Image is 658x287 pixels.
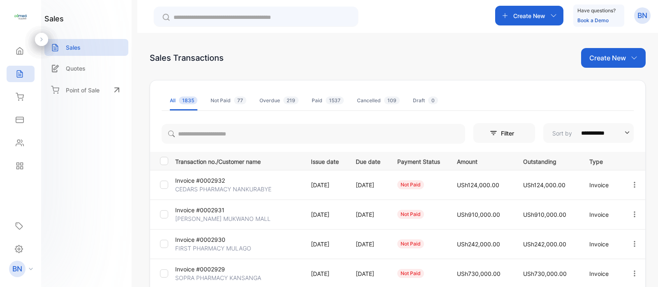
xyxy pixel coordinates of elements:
button: Create New [495,6,563,25]
a: Point of Sale [44,81,128,99]
p: Create New [513,11,545,20]
span: USh730,000.00 [523,270,567,277]
button: Create New [581,48,646,68]
span: USh910,000.00 [523,211,566,218]
p: Transaction no./Customer name [175,156,301,166]
div: not paid [397,269,424,278]
div: Not Paid [211,97,246,104]
a: Quotes [44,60,128,77]
p: [DATE] [311,269,339,278]
button: BN [634,6,651,25]
span: 77 [234,96,246,104]
p: Sales [66,43,81,52]
p: Type [589,156,614,166]
p: Create New [589,53,626,63]
span: 219 [283,96,299,104]
span: 109 [384,96,400,104]
div: Draft [413,97,438,104]
div: not paid [397,180,424,189]
div: Overdue [259,97,299,104]
p: [DATE] [356,269,380,278]
a: Sales [44,39,128,56]
span: USh730,000.00 [457,270,500,277]
span: 1835 [179,96,197,104]
p: Invoice [589,210,614,219]
p: [DATE] [356,240,380,248]
p: CEDARS PHARMACY NANKURABYE [175,185,271,193]
p: [DATE] [356,181,380,189]
img: logo [14,11,27,23]
p: Have questions? [577,7,616,15]
div: Cancelled [357,97,400,104]
p: Amount [457,156,506,166]
p: Point of Sale [66,86,100,94]
div: Paid [312,97,344,104]
span: USh242,000.00 [523,241,566,248]
p: Invoice [589,240,614,248]
span: 1537 [326,96,344,104]
span: USh124,000.00 [523,181,565,188]
p: Sort by [552,129,572,138]
p: BN [637,10,647,21]
span: USh242,000.00 [457,241,500,248]
p: Invoice #0002929 [175,265,225,273]
h1: sales [44,13,64,24]
p: [DATE] [311,240,339,248]
iframe: LiveChat chat widget [623,253,658,287]
p: BN [12,264,22,274]
p: Due date [356,156,380,166]
div: Sales Transactions [150,52,224,64]
p: Issue date [311,156,339,166]
p: [DATE] [356,210,380,219]
p: Invoice #0002931 [175,206,225,214]
p: FIRST PHARMACY MULAGO [175,244,251,253]
p: Outstanding [523,156,572,166]
p: Quotes [66,64,86,73]
span: USh124,000.00 [457,181,499,188]
p: [PERSON_NAME] MUKWANO MALL [175,214,271,223]
button: Sort by [543,123,634,143]
p: Invoice [589,181,614,189]
div: All [170,97,197,104]
p: Invoice #0002930 [175,235,225,244]
div: not paid [397,210,424,219]
p: SOPRA PHARMACY KANSANGA [175,273,261,282]
p: Invoice #0002932 [175,176,225,185]
span: USh910,000.00 [457,211,500,218]
p: [DATE] [311,210,339,219]
p: Invoice [589,269,614,278]
p: Payment Status [397,156,440,166]
span: 0 [428,96,438,104]
a: Book a Demo [577,17,609,23]
p: [DATE] [311,181,339,189]
div: not paid [397,239,424,248]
